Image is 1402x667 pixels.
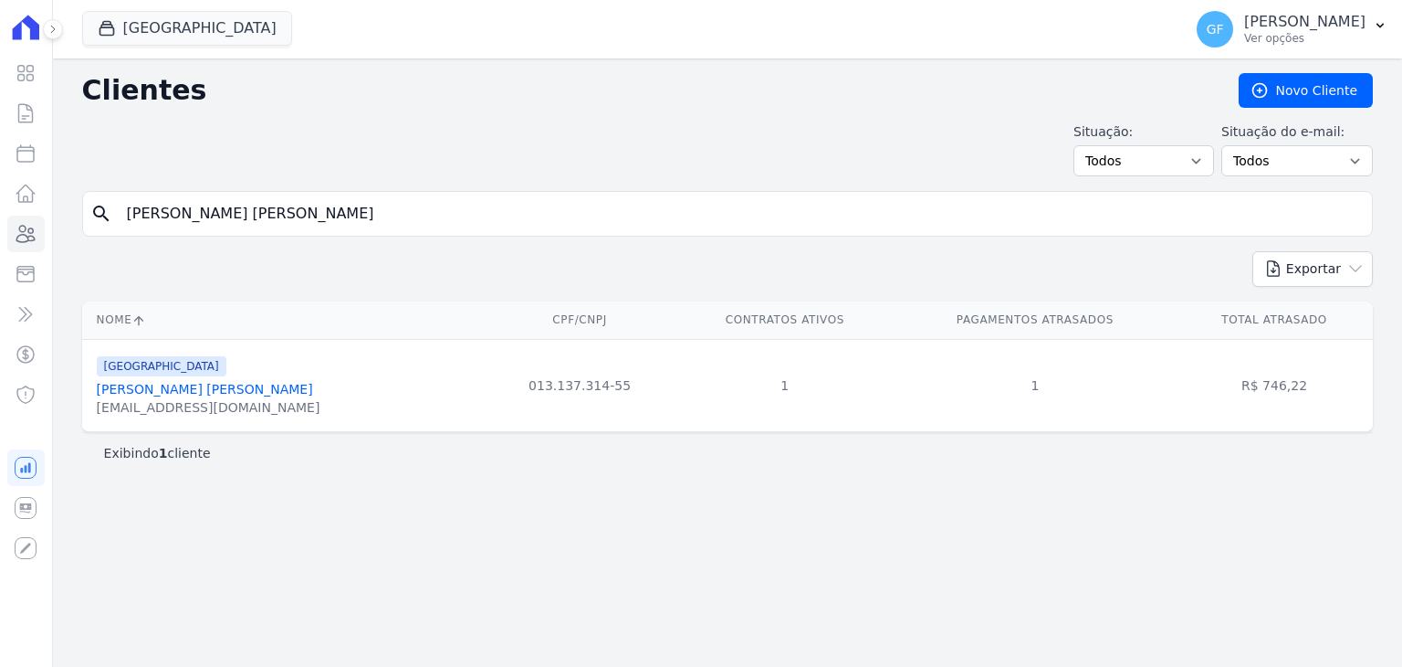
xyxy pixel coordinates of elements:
[1221,122,1373,142] label: Situação do e-mail:
[1207,23,1224,36] span: GF
[90,203,112,225] i: search
[82,11,292,46] button: [GEOGRAPHIC_DATA]
[82,302,485,339] th: Nome
[1239,73,1373,108] a: Novo Cliente
[484,339,675,431] td: 013.137.314-55
[1176,302,1373,339] th: Total Atrasado
[1073,122,1214,142] label: Situação:
[97,382,313,397] a: [PERSON_NAME] [PERSON_NAME]
[1244,13,1365,31] p: [PERSON_NAME]
[675,339,895,431] td: 1
[484,302,675,339] th: CPF/CNPJ
[675,302,895,339] th: Contratos Ativos
[895,339,1176,431] td: 1
[1252,251,1373,287] button: Exportar
[116,196,1365,232] input: Buscar por nome, CPF ou e-mail
[159,446,168,461] b: 1
[1182,4,1402,55] button: GF [PERSON_NAME] Ver opções
[82,74,1209,107] h2: Clientes
[97,398,320,417] div: [EMAIL_ADDRESS][DOMAIN_NAME]
[1176,339,1373,431] td: R$ 746,22
[97,356,226,376] span: [GEOGRAPHIC_DATA]
[104,444,211,462] p: Exibindo cliente
[1244,31,1365,46] p: Ver opções
[895,302,1176,339] th: Pagamentos Atrasados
